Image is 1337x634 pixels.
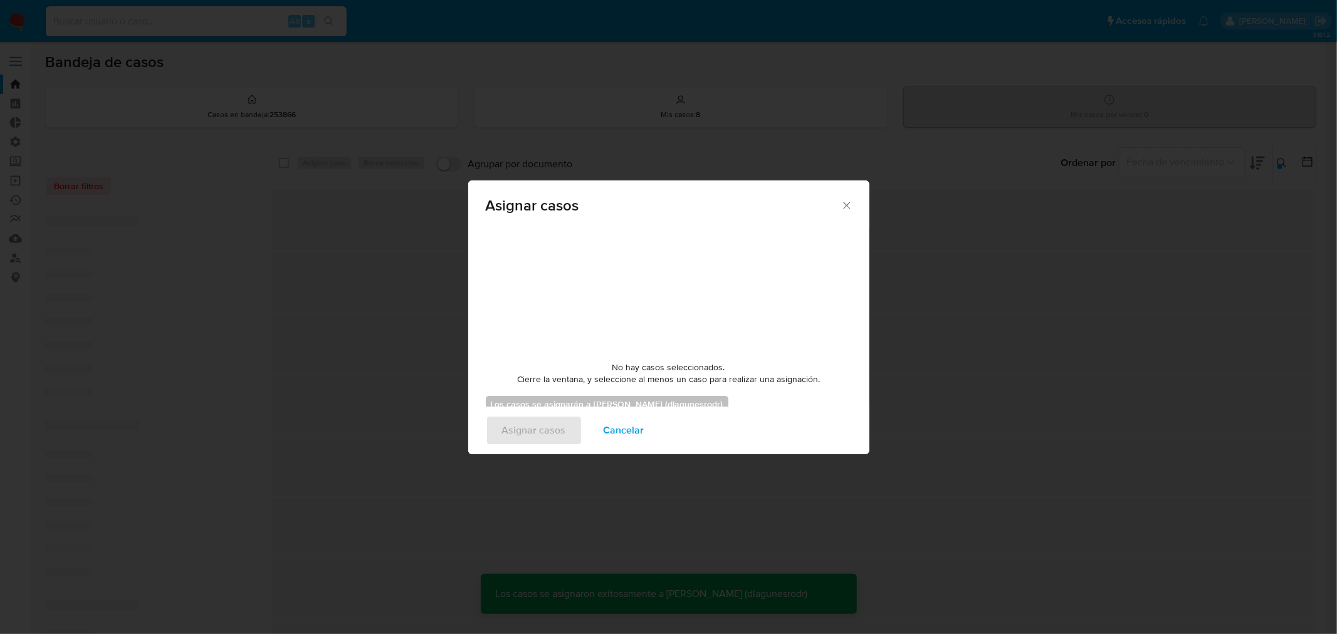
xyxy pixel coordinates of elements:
button: Cerrar ventana [841,199,852,210]
span: No hay casos seleccionados. [612,361,725,374]
span: Asignar casos [486,198,841,213]
span: Cancelar [604,417,644,444]
div: assign-modal [468,180,869,454]
img: yH5BAEAAAAALAAAAAABAAEAAAIBRAA7 [575,226,763,351]
span: Cierre la ventana, y seleccione al menos un caso para realizar una asignación. [517,373,820,386]
b: Los casos se asignarán a [PERSON_NAME] (dlagunesrodr) [491,398,723,410]
button: Cancelar [587,415,661,445]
